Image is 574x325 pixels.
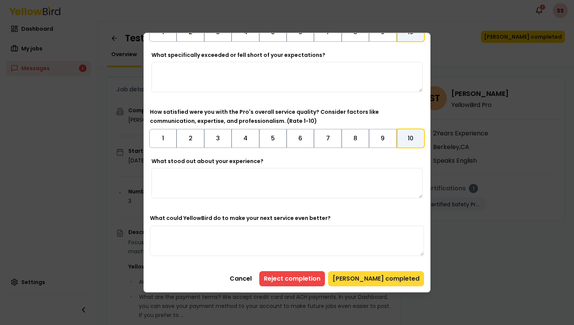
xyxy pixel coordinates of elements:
button: Toggle 6 [287,129,314,148]
button: Toggle 1 [149,129,177,148]
button: [PERSON_NAME] completed [328,271,424,286]
label: What specifically exceeded or fell short of your expectations? [151,51,325,59]
label: What stood out about your experience? [151,157,263,165]
button: Toggle 3 [204,129,232,148]
label: How satisfied were you with the Pro's overall service quality? Consider factors like communicatio... [150,108,379,125]
button: Toggle 5 [259,129,287,148]
button: Toggle 4 [232,129,259,148]
button: Toggle 8 [342,129,369,148]
label: What could YellowBird do to make your next service even better? [150,214,331,222]
button: Reject completion [259,271,325,286]
button: Toggle 9 [369,129,396,148]
button: Toggle 7 [314,129,341,148]
button: Toggle 2 [177,129,204,148]
button: Cancel [225,271,256,286]
button: Toggle 10 [397,129,425,148]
